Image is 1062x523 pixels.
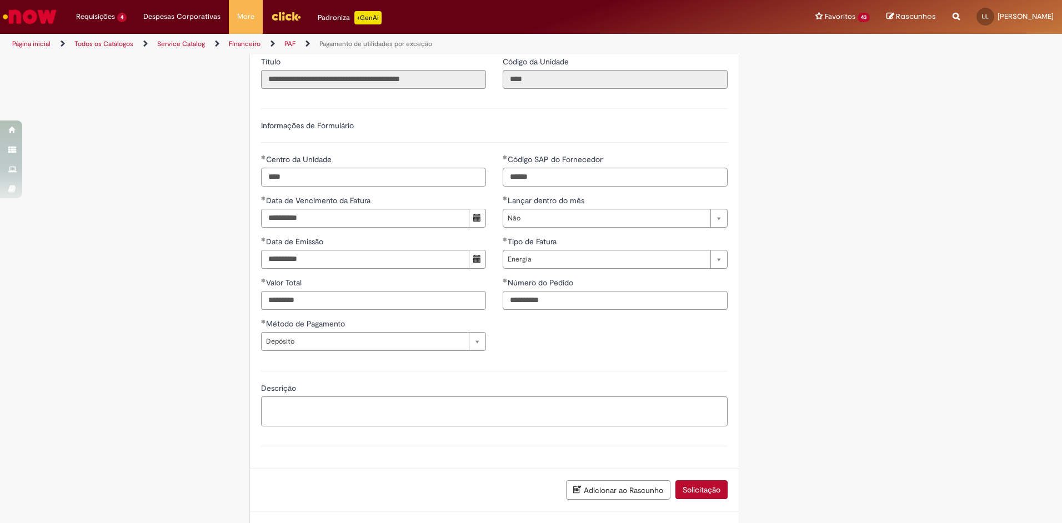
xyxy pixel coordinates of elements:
[261,155,266,159] span: Obrigatório Preenchido
[503,168,728,187] input: Código SAP do Fornecedor
[266,319,347,329] span: Método de Pagamento
[261,57,283,67] span: Somente leitura - Título
[266,278,304,288] span: Valor Total
[266,237,325,247] span: Data de Emissão
[998,12,1054,21] span: [PERSON_NAME]
[319,39,432,48] a: Pagamento de utilidades por exceção
[566,480,670,500] button: Adicionar ao Rascunho
[261,278,266,283] span: Obrigatório Preenchido
[261,291,486,310] input: Valor Total
[503,155,508,159] span: Obrigatório Preenchido
[469,209,486,228] button: Mostrar calendário para Data de Vencimento da Fatura
[469,250,486,269] button: Mostrar calendário para Data de Emissão
[508,278,575,288] span: Número do Pedido
[508,209,705,227] span: Não
[157,39,205,48] a: Service Catalog
[508,195,587,205] span: Lançar dentro do mês
[261,396,728,426] textarea: Descrição
[261,319,266,324] span: Obrigatório Preenchido
[1,6,58,28] img: ServiceNow
[675,480,728,499] button: Solicitação
[266,154,334,164] span: Centro da Unidade
[261,237,266,242] span: Obrigatório Preenchido
[503,56,571,67] label: Somente leitura - Código da Unidade
[503,237,508,242] span: Obrigatório Preenchido
[503,278,508,283] span: Obrigatório Preenchido
[12,39,51,48] a: Página inicial
[886,12,936,22] a: Rascunhos
[237,11,254,22] span: More
[8,34,700,54] ul: Trilhas de página
[261,120,354,130] label: Informações de Formulário
[229,39,261,48] a: Financeiro
[76,11,115,22] span: Requisições
[261,56,283,67] label: Somente leitura - Título
[508,154,605,164] span: Código SAP do Fornecedor
[354,11,382,24] p: +GenAi
[261,168,486,187] input: Centro da Unidade
[825,11,855,22] span: Favoritos
[896,11,936,22] span: Rascunhos
[508,237,559,247] span: Tipo de Fatura
[266,195,373,205] span: Data de Vencimento da Fatura
[261,250,469,269] input: Data de Emissão 19 September 2025 Friday
[261,209,469,228] input: Data de Vencimento da Fatura 01 October 2025 Wednesday
[261,196,266,200] span: Obrigatório Preenchido
[271,8,301,24] img: click_logo_yellow_360x200.png
[503,291,728,310] input: Número do Pedido
[284,39,295,48] a: PAF
[508,250,705,268] span: Energia
[117,13,127,22] span: 4
[503,70,728,89] input: Código da Unidade
[261,383,298,393] span: Descrição
[74,39,133,48] a: Todos os Catálogos
[318,11,382,24] div: Padroniza
[266,333,463,350] span: Depósito
[858,13,870,22] span: 43
[503,196,508,200] span: Obrigatório Preenchido
[503,57,571,67] span: Somente leitura - Código da Unidade
[982,13,989,20] span: LL
[143,11,221,22] span: Despesas Corporativas
[261,70,486,89] input: Título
